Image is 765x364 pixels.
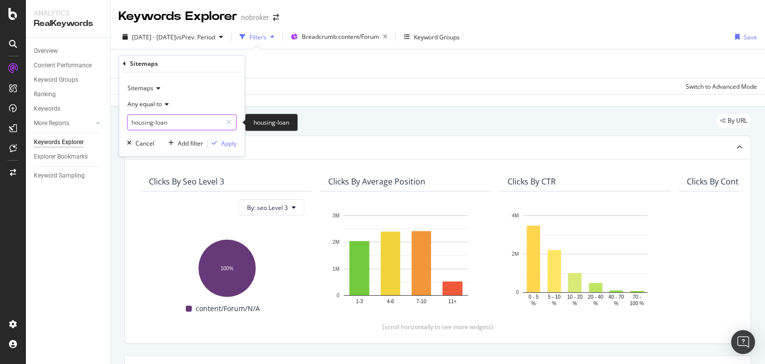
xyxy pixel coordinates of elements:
[633,294,641,300] text: 70 -
[356,299,363,304] text: 1-3
[728,118,747,124] span: By URL
[34,118,93,129] a: More Reports
[337,293,340,298] text: 0
[588,294,604,300] text: 20 - 40
[328,177,425,186] div: Clicks By Average Position
[176,33,215,41] span: vs Prev. Period
[528,294,538,300] text: 0 - 5
[414,33,460,41] div: Keyword Groups
[630,301,644,306] text: 100 %
[448,299,457,304] text: 11+
[34,118,69,129] div: More Reports
[328,210,484,311] svg: A chart.
[34,137,84,148] div: Keywords Explorer
[593,301,598,306] text: %
[516,290,519,295] text: 0
[573,301,577,306] text: %
[34,171,85,181] div: Keyword Sampling
[333,213,340,218] text: 3M
[221,266,234,271] text: 100%
[245,114,298,131] div: housing-loan
[34,89,103,100] a: Ranking
[119,29,227,45] button: [DATE] - [DATE]vsPrev. Period
[250,33,266,41] div: Filters
[130,59,158,68] div: Sitemaps
[548,294,561,300] text: 5 - 10
[416,299,426,304] text: 7-10
[119,8,237,25] div: Keywords Explorer
[302,32,379,41] span: Breadcrumb: content/Forum
[682,78,757,94] button: Switch to Advanced Mode
[333,240,340,245] text: 2M
[241,12,269,22] div: nobroker
[221,139,237,148] div: Apply
[512,251,519,257] text: 2M
[34,104,103,114] a: Keywords
[149,234,304,299] svg: A chart.
[34,60,92,71] div: Content Performance
[34,60,103,71] a: Content Performance
[127,100,162,109] span: Any equal to
[34,104,60,114] div: Keywords
[149,177,224,186] div: Clicks By seo Level 3
[208,139,237,149] button: Apply
[686,82,757,91] div: Switch to Advanced Mode
[236,29,278,45] button: Filters
[567,294,583,300] text: 10 - 20
[287,29,391,45] button: Breadcrumb:content/Forum
[164,139,203,149] button: Add filter
[34,75,103,85] a: Keyword Groups
[731,29,757,45] button: Save
[34,171,103,181] a: Keyword Sampling
[34,152,88,162] div: Explorer Bookmarks
[531,301,536,306] text: %
[239,199,304,215] button: By: seo Level 3
[614,301,619,306] text: %
[609,294,625,300] text: 40 - 70
[34,8,102,18] div: Analytics
[135,139,154,148] div: Cancel
[552,301,556,306] text: %
[137,323,739,331] div: (scroll horizontally to see more widgets)
[34,89,56,100] div: Ranking
[247,203,288,212] span: By: seo Level 3
[132,33,176,41] span: [DATE] - [DATE]
[34,152,103,162] a: Explorer Bookmarks
[400,29,464,45] button: Keyword Groups
[34,137,103,148] a: Keywords Explorer
[123,139,154,149] button: Cancel
[333,266,340,272] text: 1M
[34,46,103,56] a: Overview
[387,299,394,304] text: 4-6
[34,46,58,56] div: Overview
[508,177,556,186] div: Clicks By CTR
[34,18,102,29] div: RealKeywords
[273,14,279,21] div: arrow-right-arrow-left
[512,213,519,218] text: 4M
[196,303,260,315] span: content/Forum/N/A
[127,84,153,93] span: Sitemaps
[716,114,751,128] div: legacy label
[34,75,78,85] div: Keyword Groups
[508,210,663,307] svg: A chart.
[744,33,757,41] div: Save
[731,330,755,354] div: Open Intercom Messenger
[178,139,203,148] div: Add filter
